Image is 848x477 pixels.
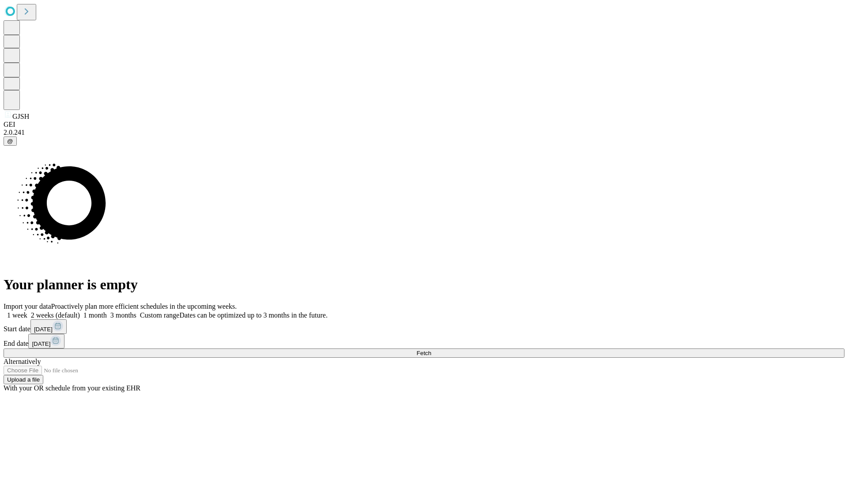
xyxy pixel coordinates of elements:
button: [DATE] [30,319,67,334]
span: 1 month [83,311,107,319]
span: [DATE] [32,341,50,347]
span: 2 weeks (default) [31,311,80,319]
span: Alternatively [4,358,41,365]
div: 2.0.241 [4,129,844,136]
button: Upload a file [4,375,43,384]
span: 3 months [110,311,136,319]
span: Proactively plan more efficient schedules in the upcoming weeks. [51,303,237,310]
button: [DATE] [28,334,64,348]
span: GJSH [12,113,29,120]
div: End date [4,334,844,348]
span: 1 week [7,311,27,319]
h1: Your planner is empty [4,276,844,293]
span: Dates can be optimized up to 3 months in the future. [179,311,327,319]
span: [DATE] [34,326,53,333]
span: @ [7,138,13,144]
button: Fetch [4,348,844,358]
span: Import your data [4,303,51,310]
span: With your OR schedule from your existing EHR [4,384,140,392]
span: Custom range [140,311,179,319]
div: GEI [4,121,844,129]
button: @ [4,136,17,146]
div: Start date [4,319,844,334]
span: Fetch [416,350,431,356]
